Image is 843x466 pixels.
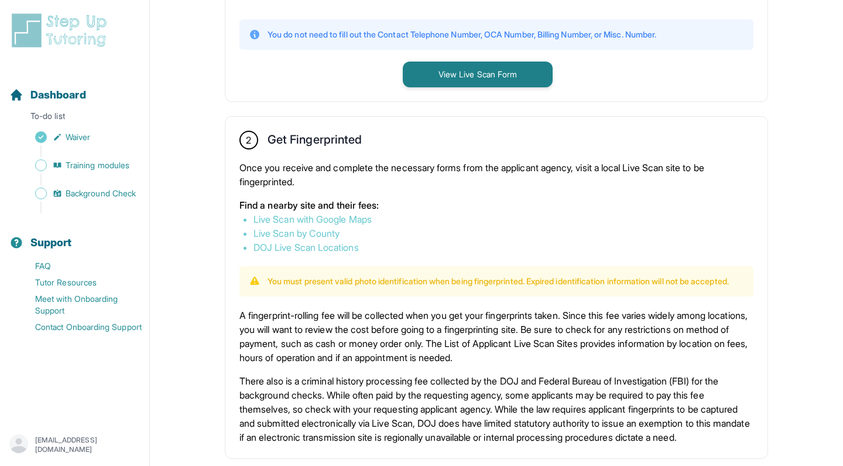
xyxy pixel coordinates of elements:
[239,374,753,444] p: There also is a criminal history processing fee collected by the DOJ and Federal Bureau of Invest...
[239,308,753,365] p: A fingerprint-rolling fee will be collected when you get your fingerprints taken. Since this fee ...
[268,29,656,40] p: You do not need to fill out the Contact Telephone Number, OCA Number, Billing Number, or Misc. Nu...
[253,213,372,225] a: Live Scan with Google Maps
[5,68,145,108] button: Dashboard
[35,436,140,454] p: [EMAIL_ADDRESS][DOMAIN_NAME]
[5,216,145,256] button: Support
[66,159,129,171] span: Training modules
[9,319,149,335] a: Contact Onboarding Support
[9,258,149,274] a: FAQ
[403,68,553,80] a: View Live Scan Form
[9,87,86,103] a: Dashboard
[66,188,136,199] span: Background Check
[9,129,149,145] a: Waiver
[239,198,753,212] p: Find a nearby site and their fees:
[66,131,90,143] span: Waiver
[9,185,149,202] a: Background Check
[30,234,72,251] span: Support
[253,227,340,239] a: Live Scan by County
[268,132,362,151] h2: Get Fingerprinted
[30,87,86,103] span: Dashboard
[403,62,553,87] button: View Live Scan Form
[9,12,114,49] img: logo
[253,241,359,253] a: DOJ Live Scan Locations
[246,133,251,147] span: 2
[9,157,149,174] a: Training modules
[9,291,149,319] a: Meet with Onboarding Support
[9,434,140,455] button: [EMAIL_ADDRESS][DOMAIN_NAME]
[5,110,145,127] p: To-do list
[9,274,149,291] a: Tutor Resources
[268,275,729,287] p: You must present valid photo identification when being fingerprinted. Expired identification info...
[239,161,753,189] p: Once you receive and complete the necessary forms from the applicant agency, visit a local Live S...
